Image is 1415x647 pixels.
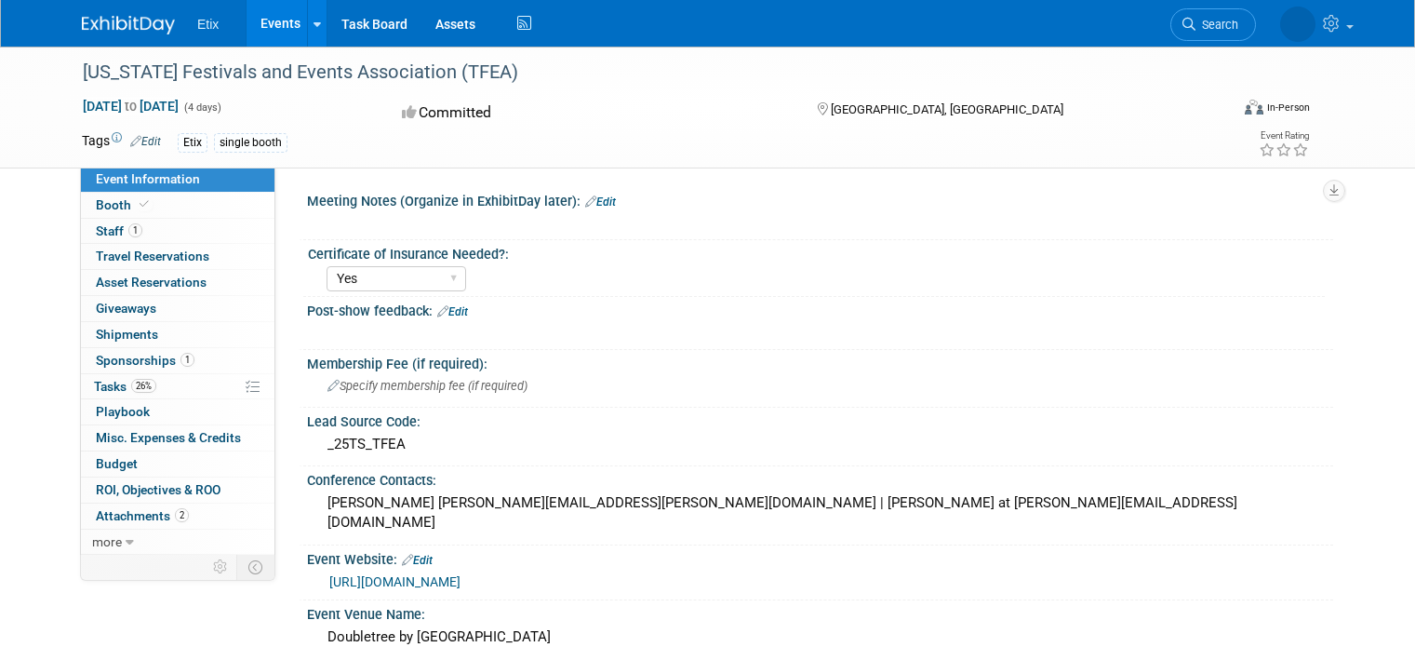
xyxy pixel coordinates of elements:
span: to [122,99,140,114]
img: Format-Inperson.png [1245,100,1263,115]
span: (4 days) [182,101,221,114]
a: Tasks26% [81,374,274,399]
div: [US_STATE] Festivals and Events Association (TFEA) [76,56,1206,89]
span: 26% [131,379,156,393]
td: Personalize Event Tab Strip [205,555,237,579]
span: 1 [128,223,142,237]
a: [URL][DOMAIN_NAME] [329,574,461,589]
span: Playbook [96,404,150,419]
a: Edit [130,135,161,148]
span: 1 [180,353,194,367]
span: [DATE] [DATE] [82,98,180,115]
span: ROI, Objectives & ROO [96,482,220,497]
a: Playbook [81,399,274,425]
span: 2 [175,508,189,522]
a: Edit [585,195,616,209]
span: Staff [96,223,142,238]
a: more [81,530,274,555]
span: Booth [96,197,153,212]
div: _25TS_TFEA [321,430,1319,459]
span: Sponsorships [96,353,194,368]
div: Post-show feedback: [307,297,1333,321]
div: Event Rating [1259,131,1309,141]
div: Etix [178,133,207,153]
span: Giveaways [96,301,156,316]
a: ROI, Objectives & ROO [81,478,274,503]
a: Shipments [81,322,274,347]
span: Specify membership fee (if required) [327,379,527,393]
a: Travel Reservations [81,244,274,269]
span: Etix [197,17,219,32]
a: Budget [81,452,274,477]
div: Certificate of Insurance Needed?: [308,240,1325,263]
img: ExhibitDay [82,16,175,34]
span: Asset Reservations [96,275,207,290]
a: Staff1 [81,219,274,244]
span: Misc. Expenses & Credits [96,430,241,445]
i: Booth reservation complete [140,199,149,209]
span: Shipments [96,327,158,342]
span: Search [1195,18,1238,32]
a: Search [1170,8,1256,41]
div: Membership Fee (if required): [307,350,1333,373]
div: Conference Contacts: [307,466,1333,490]
td: Toggle Event Tabs [237,555,275,579]
span: Travel Reservations [96,249,209,263]
a: Sponsorships1 [81,348,274,373]
span: Attachments [96,508,189,523]
a: Edit [402,554,433,567]
span: more [92,534,122,549]
a: Event Information [81,167,274,192]
div: Event Website: [307,546,1333,570]
a: Booth [81,193,274,218]
span: Event Information [96,171,200,186]
div: Lead Source Code: [307,408,1333,431]
a: Misc. Expenses & Credits [81,425,274,451]
span: [GEOGRAPHIC_DATA], [GEOGRAPHIC_DATA] [831,102,1063,116]
span: Tasks [94,379,156,394]
div: Committed [396,97,787,129]
div: Event Format [1128,97,1310,125]
div: single booth [214,133,287,153]
a: Asset Reservations [81,270,274,295]
td: Tags [82,131,161,153]
div: Meeting Notes (Organize in ExhibitDay later): [307,187,1333,211]
a: Attachments2 [81,504,274,529]
a: Giveaways [81,296,274,321]
div: [PERSON_NAME] [PERSON_NAME][EMAIL_ADDRESS][PERSON_NAME][DOMAIN_NAME] | [PERSON_NAME] at [PERSON_N... [321,489,1319,538]
div: In-Person [1266,101,1310,115]
img: Alex Garza [1280,7,1315,42]
a: Edit [437,305,468,318]
div: Event Venue Name: [307,600,1333,624]
span: Budget [96,456,138,471]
